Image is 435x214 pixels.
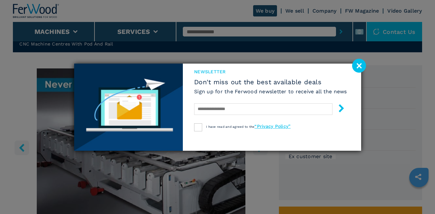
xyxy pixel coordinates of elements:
span: Don't miss out the best available deals [194,78,347,86]
a: “Privacy Policy” [254,124,291,129]
button: submit-button [331,102,345,117]
span: newsletter [194,68,347,75]
h6: Sign up for the Ferwood newsletter to receive all the news [194,88,347,95]
span: I have read and agreed to the [206,125,291,128]
img: Newsletter image [74,64,183,151]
